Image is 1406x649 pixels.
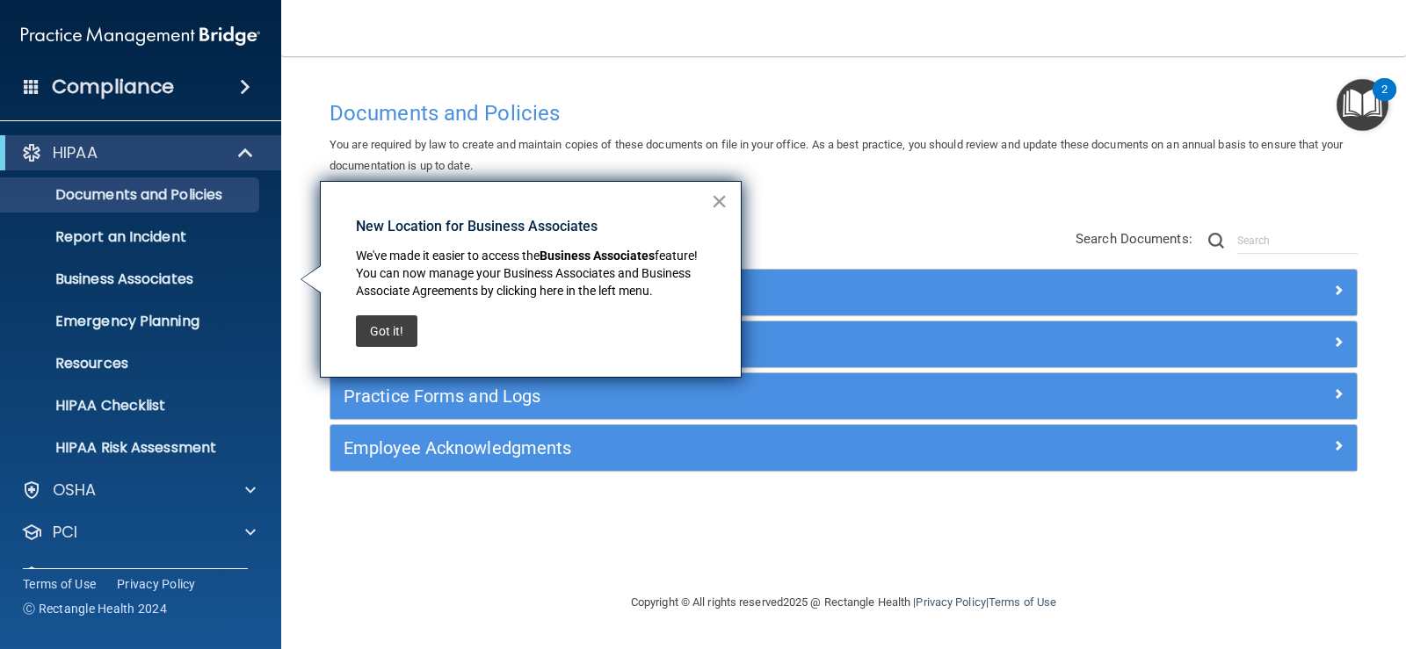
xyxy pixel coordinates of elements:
h5: Practice Forms and Logs [344,386,1087,406]
div: Copyright © All rights reserved 2025 @ Rectangle Health | | [523,574,1164,631]
p: Resources [11,355,251,372]
h4: Compliance [52,75,174,99]
span: Search Documents: [1076,231,1192,247]
h4: Documents and Policies [330,102,1358,125]
strong: Business Associates [540,249,655,263]
button: Got it! [356,315,417,347]
a: Privacy Policy [117,575,196,593]
img: PMB logo [21,18,260,54]
p: Business Associates [11,270,251,288]
span: We've made it easier to access the [356,249,540,263]
p: Emergency Planning [11,313,251,330]
span: You are required by law to create and maintain copies of these documents on file in your office. ... [330,138,1343,172]
h5: Employee Acknowledgments [344,438,1087,458]
p: HIPAA Checklist [11,397,251,415]
iframe: Drift Widget Chat Controller [1102,525,1385,595]
p: HIPAA [53,142,98,163]
a: Terms of Use [989,595,1056,609]
p: HIPAA Risk Assessment [11,439,251,457]
input: Search [1237,227,1358,254]
p: Documents and Policies [11,186,251,204]
p: OfficeSafe University [53,564,219,585]
a: Terms of Use [23,575,96,593]
button: Close [711,187,728,215]
p: Report an Incident [11,228,251,246]
div: 2 [1381,90,1388,112]
button: Open Resource Center, 2 new notifications [1337,79,1388,131]
span: Ⓒ Rectangle Health 2024 [23,600,167,617]
img: ic-search.3b580494.png [1208,233,1224,249]
p: OSHA [53,480,97,501]
a: Privacy Policy [916,595,985,609]
span: feature! You can now manage your Business Associates and Business Associate Agreements by clickin... [356,249,700,297]
p: PCI [53,522,77,543]
p: New Location for Business Associates [356,217,710,236]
